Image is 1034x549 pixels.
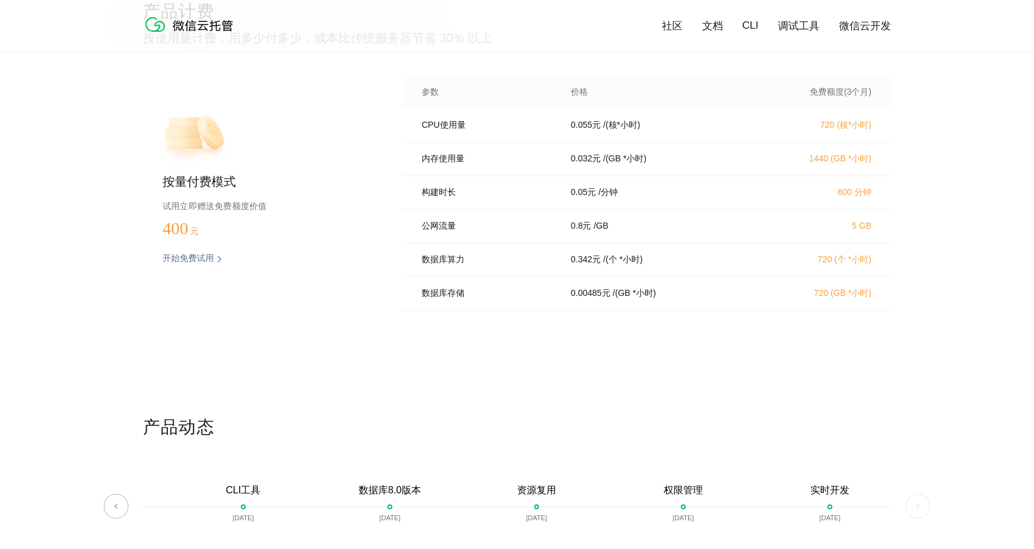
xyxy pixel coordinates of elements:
p: 资源复用 [517,484,556,497]
p: 按量付费模式 [163,174,363,191]
p: CPU使用量 [422,120,554,131]
a: 文档 [702,19,723,33]
p: 免费额度(3个月) [764,87,871,98]
p: 720 (个 *小时) [764,254,871,265]
p: 0.05 元 [571,187,596,198]
a: 微信云托管 [143,28,241,39]
p: 构建时长 [422,187,554,198]
p: 实时开发 [810,484,849,497]
p: 开始免费试用 [163,253,214,265]
a: CLI [743,20,758,32]
p: CLI工具 [226,484,261,497]
p: 0.8 元 [571,221,591,232]
p: / (个 *小时) [603,254,643,265]
p: / 分钟 [598,187,618,198]
img: 微信云托管 [143,12,241,37]
a: 社区 [662,19,683,33]
p: [DATE] [526,514,548,521]
p: 内存使用量 [422,153,554,164]
p: 0.032 元 [571,153,601,164]
a: 微信云开发 [839,19,891,33]
p: 数据库8.0版本 [359,484,421,497]
p: 价格 [571,87,588,98]
p: / GB [593,221,608,232]
span: 元 [190,227,199,236]
p: 0.055 元 [571,120,601,131]
p: / (核*小时) [603,120,640,131]
p: 720 (核*小时) [764,120,871,131]
p: 720 (GB *小时) [764,288,871,299]
p: / (GB *小时) [603,153,647,164]
p: [DATE] [380,514,401,521]
p: 产品动态 [143,416,891,440]
a: 调试工具 [778,19,820,33]
p: / (GB *小时) [613,288,656,299]
p: 0.00485 元 [571,288,610,299]
p: 参数 [422,87,554,98]
p: 数据库算力 [422,254,554,265]
p: 权限管理 [664,484,703,497]
p: 数据库存储 [422,288,554,299]
p: 1440 (GB *小时) [764,153,871,164]
p: 5 GB [764,221,871,230]
p: 公网流量 [422,221,554,232]
p: 600 分钟 [764,187,871,198]
p: [DATE] [673,514,694,521]
p: 试用立即赠送免费额度价值 [163,198,363,214]
p: [DATE] [233,514,254,521]
p: 400 [163,219,224,238]
p: [DATE] [820,514,841,521]
p: 0.342 元 [571,254,601,265]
